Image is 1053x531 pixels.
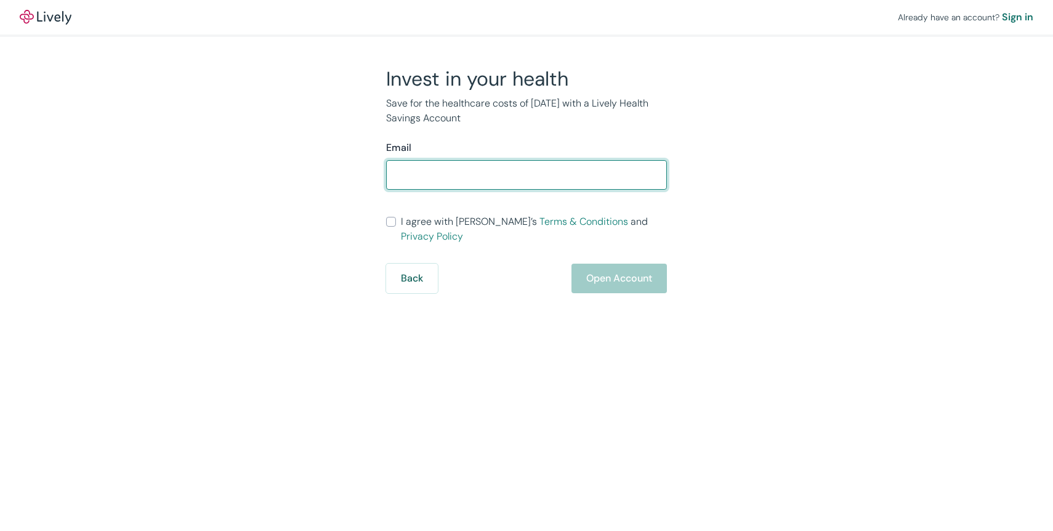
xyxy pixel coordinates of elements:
[1002,10,1033,25] a: Sign in
[539,215,628,228] a: Terms & Conditions
[20,10,71,25] img: Lively
[386,67,667,91] h2: Invest in your health
[386,140,411,155] label: Email
[898,10,1033,25] div: Already have an account?
[401,230,463,243] a: Privacy Policy
[401,214,667,244] span: I agree with [PERSON_NAME]’s and
[386,96,667,126] p: Save for the healthcare costs of [DATE] with a Lively Health Savings Account
[386,264,438,293] button: Back
[20,10,71,25] a: LivelyLively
